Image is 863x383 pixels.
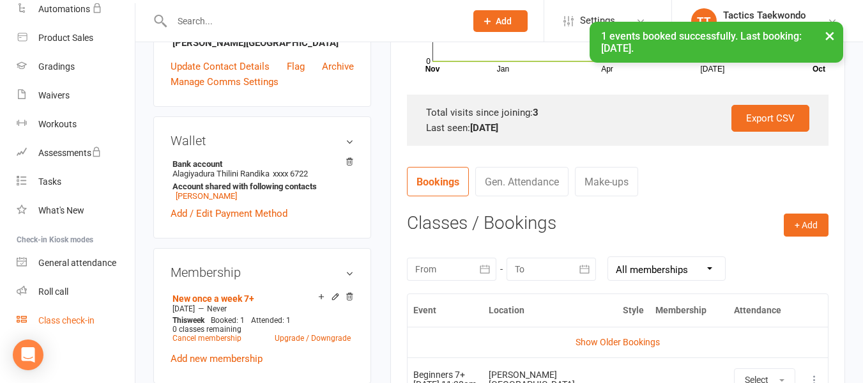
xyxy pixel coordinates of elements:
[650,294,728,327] th: Membership
[17,306,135,335] a: Class kiosk mode
[38,286,68,297] div: Roll call
[818,22,841,49] button: ×
[38,90,70,100] div: Waivers
[533,107,538,118] strong: 3
[483,294,617,327] th: Location
[17,81,135,110] a: Waivers
[408,294,483,327] th: Event
[273,169,308,178] span: xxxx 6722
[172,325,241,334] span: 0 classes remaining
[723,21,806,33] div: Tactics Taekwondo
[211,316,245,325] span: Booked: 1
[171,265,354,279] h3: Membership
[590,22,844,63] div: 1 events booked successfully. Last booking: [DATE].
[784,214,829,237] button: + Add
[575,167,638,196] a: Make-ups
[17,168,135,196] a: Tasks
[13,340,43,370] div: Open Intercom Messenger
[426,120,809,136] div: Last seen:
[171,157,354,203] li: Alagiyadura Thilini Randika
[169,304,354,314] div: —
[38,205,84,215] div: What's New
[723,10,806,21] div: Tactics Taekwondo
[251,316,291,325] span: Attended: 1
[617,294,650,327] th: Style
[207,304,227,313] span: Never
[580,6,615,35] span: Settings
[168,12,457,30] input: Search...
[38,119,77,129] div: Workouts
[38,176,61,187] div: Tasks
[17,139,135,168] a: Assessments
[38,4,90,14] div: Automations
[731,105,809,132] a: Export CSV
[171,134,354,148] h3: Wallet
[38,315,95,325] div: Class check-in
[172,316,187,325] span: This
[728,294,801,327] th: Attendance
[275,334,351,343] a: Upgrade / Downgrade
[691,8,717,34] div: TT
[38,258,116,268] div: General attendance
[169,316,208,325] div: week
[413,370,477,380] div: Beginners 7+
[496,16,512,26] span: Add
[171,206,287,221] a: Add / Edit Payment Method
[171,353,263,364] a: Add new membership
[473,10,528,32] button: Add
[470,122,498,134] strong: [DATE]
[171,74,279,90] a: Manage Comms Settings
[172,182,347,191] strong: Account shared with following contacts
[576,337,660,347] a: Show Older Bookings
[172,293,254,304] a: New once a week 7+
[172,159,347,169] strong: Bank account
[426,105,809,120] div: Total visits since joining:
[172,304,195,313] span: [DATE]
[17,277,135,306] a: Roll call
[176,191,237,201] a: [PERSON_NAME]
[38,148,102,158] div: Assessments
[407,214,829,233] h3: Classes / Bookings
[17,249,135,277] a: General attendance kiosk mode
[407,167,469,196] a: Bookings
[475,167,569,196] a: Gen. Attendance
[17,110,135,139] a: Workouts
[17,196,135,225] a: What's New
[172,334,241,343] a: Cancel membership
